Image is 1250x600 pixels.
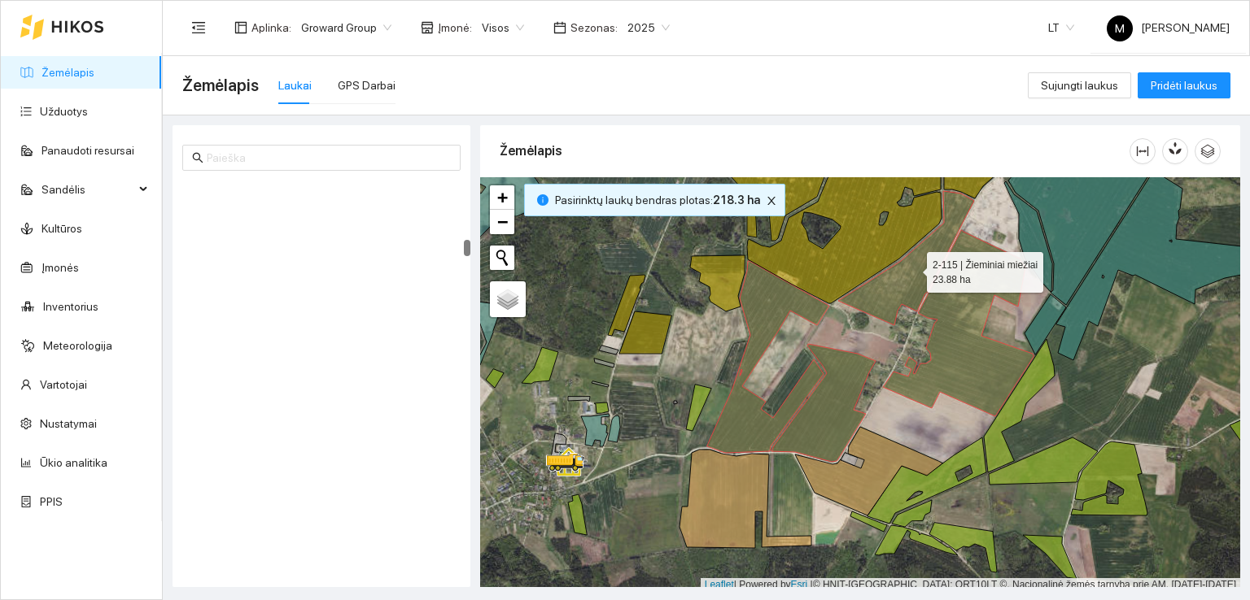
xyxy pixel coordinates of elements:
span: Žemėlapis [182,72,259,98]
a: Kultūros [42,222,82,235]
button: Sujungti laukus [1028,72,1131,98]
button: Initiate a new search [490,246,514,270]
span: LT [1048,15,1074,40]
span: − [497,211,508,232]
span: layout [234,21,247,34]
span: 2025 [627,15,670,40]
span: [PERSON_NAME] [1107,21,1230,34]
a: Žemėlapis [42,66,94,79]
a: Ūkio analitika [40,456,107,469]
a: PPIS [40,495,63,508]
a: Zoom out [490,210,514,234]
span: Sujungti laukus [1041,76,1118,94]
input: Paieška [207,149,451,167]
div: Laukai [278,76,312,94]
a: Sujungti laukus [1028,79,1131,92]
button: menu-fold [182,11,215,44]
span: Groward Group [301,15,391,40]
span: menu-fold [191,20,206,35]
span: Aplinka : [251,19,291,37]
span: Pridėti laukus [1151,76,1217,94]
b: 218.3 ha [713,193,760,207]
span: info-circle [537,194,549,206]
a: Zoom in [490,185,514,210]
a: Panaudoti resursai [42,144,134,157]
div: GPS Darbai [338,76,396,94]
div: Žemėlapis [500,128,1130,174]
a: Vartotojai [40,378,87,391]
span: search [192,152,203,163]
span: + [497,187,508,207]
button: Pridėti laukus [1138,72,1230,98]
a: Meteorologija [43,339,112,352]
span: Sezonas : [570,19,618,37]
span: column-width [1130,145,1155,158]
a: Nustatymai [40,417,97,430]
span: Sandėlis [42,173,134,206]
a: Leaflet [705,579,734,590]
span: | [811,579,813,590]
span: Įmonė : [438,19,472,37]
a: Esri [791,579,808,590]
button: close [762,191,781,211]
a: Pridėti laukus [1138,79,1230,92]
span: M [1115,15,1125,41]
span: calendar [553,21,566,34]
a: Užduotys [40,105,88,118]
span: shop [421,21,434,34]
span: close [763,195,780,207]
a: Įmonės [42,261,79,274]
button: column-width [1130,138,1156,164]
div: | Powered by © HNIT-[GEOGRAPHIC_DATA]; ORT10LT ©, Nacionalinė žemės tarnyba prie AM, [DATE]-[DATE] [701,578,1240,592]
a: Layers [490,281,526,317]
span: Pasirinktų laukų bendras plotas : [555,191,760,209]
a: Inventorius [43,300,98,313]
span: Visos [482,15,524,40]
